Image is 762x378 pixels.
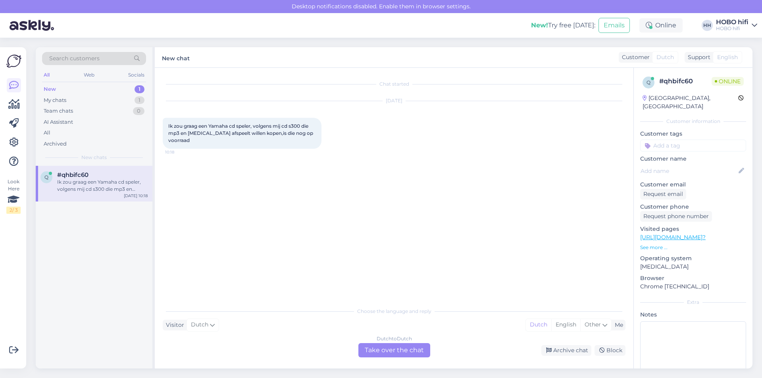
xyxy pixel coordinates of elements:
div: Request phone number [640,211,712,222]
p: Customer email [640,180,746,189]
span: English [717,53,738,61]
span: 10:18 [165,149,195,155]
span: Dutch [191,320,208,329]
input: Add name [641,167,737,175]
div: AI Assistant [44,118,73,126]
div: HH [702,20,713,31]
div: Chat started [163,81,625,88]
div: 0 [133,107,144,115]
span: Other [585,321,601,328]
span: q [44,174,48,180]
p: Notes [640,311,746,319]
div: Customer [619,53,650,61]
div: My chats [44,96,66,104]
p: See more ... [640,244,746,251]
div: [DATE] 10:18 [124,193,148,199]
p: [MEDICAL_DATA] [640,263,746,271]
div: Visitor [163,321,184,329]
div: Support [685,53,710,61]
div: Dutch to Dutch [377,335,412,342]
p: Visited pages [640,225,746,233]
input: Add a tag [640,140,746,152]
span: Search customers [49,54,100,63]
span: #qhbifc60 [57,171,89,178]
div: [DATE] [163,97,625,104]
img: Askly Logo [6,54,21,69]
div: 1 [135,96,144,104]
span: Ik zou graag een Yamaha cd speler, volgens mij cd s300 die mp3 en [MEDICAL_DATA] afspeelt willen ... [168,123,314,143]
div: Choose the language and reply [163,308,625,315]
div: Web [82,70,96,80]
div: [GEOGRAPHIC_DATA], [GEOGRAPHIC_DATA] [643,94,738,111]
div: All [44,129,50,137]
div: Dutch [526,319,551,331]
div: 1 [135,85,144,93]
span: Online [712,77,744,86]
div: English [551,319,580,331]
div: Block [595,345,625,356]
div: HOBO hifi [716,25,749,32]
div: Request email [640,189,686,200]
div: 2 / 3 [6,207,21,214]
div: Archive chat [541,345,591,356]
button: Emails [598,18,630,33]
div: Take over the chat [358,343,430,357]
div: All [42,70,51,80]
span: New chats [81,154,107,161]
p: Customer tags [640,130,746,138]
div: Team chats [44,107,73,115]
div: Online [639,18,683,33]
b: New! [531,21,548,29]
label: New chat [162,52,190,63]
div: Ik zou graag een Yamaha cd speler, volgens mij cd s300 die mp3 en [MEDICAL_DATA] afspeelt willen ... [57,178,148,193]
p: Chrome [TECHNICAL_ID] [640,282,746,291]
div: Look Here [6,178,21,214]
a: [URL][DOMAIN_NAME]? [640,234,706,241]
div: Extra [640,299,746,306]
div: Socials [127,70,146,80]
p: Customer name [640,155,746,163]
p: Browser [640,274,746,282]
div: Archived [44,140,67,148]
div: Customer information [640,118,746,125]
div: New [44,85,56,93]
span: Dutch [656,53,674,61]
div: Try free [DATE]: [531,21,595,30]
div: Me [612,321,623,329]
span: q [647,79,650,85]
div: HOBO hifi [716,19,749,25]
a: HOBO hifiHOBO hifi [716,19,757,32]
div: # qhbifc60 [659,77,712,86]
p: Operating system [640,254,746,263]
p: Customer phone [640,203,746,211]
